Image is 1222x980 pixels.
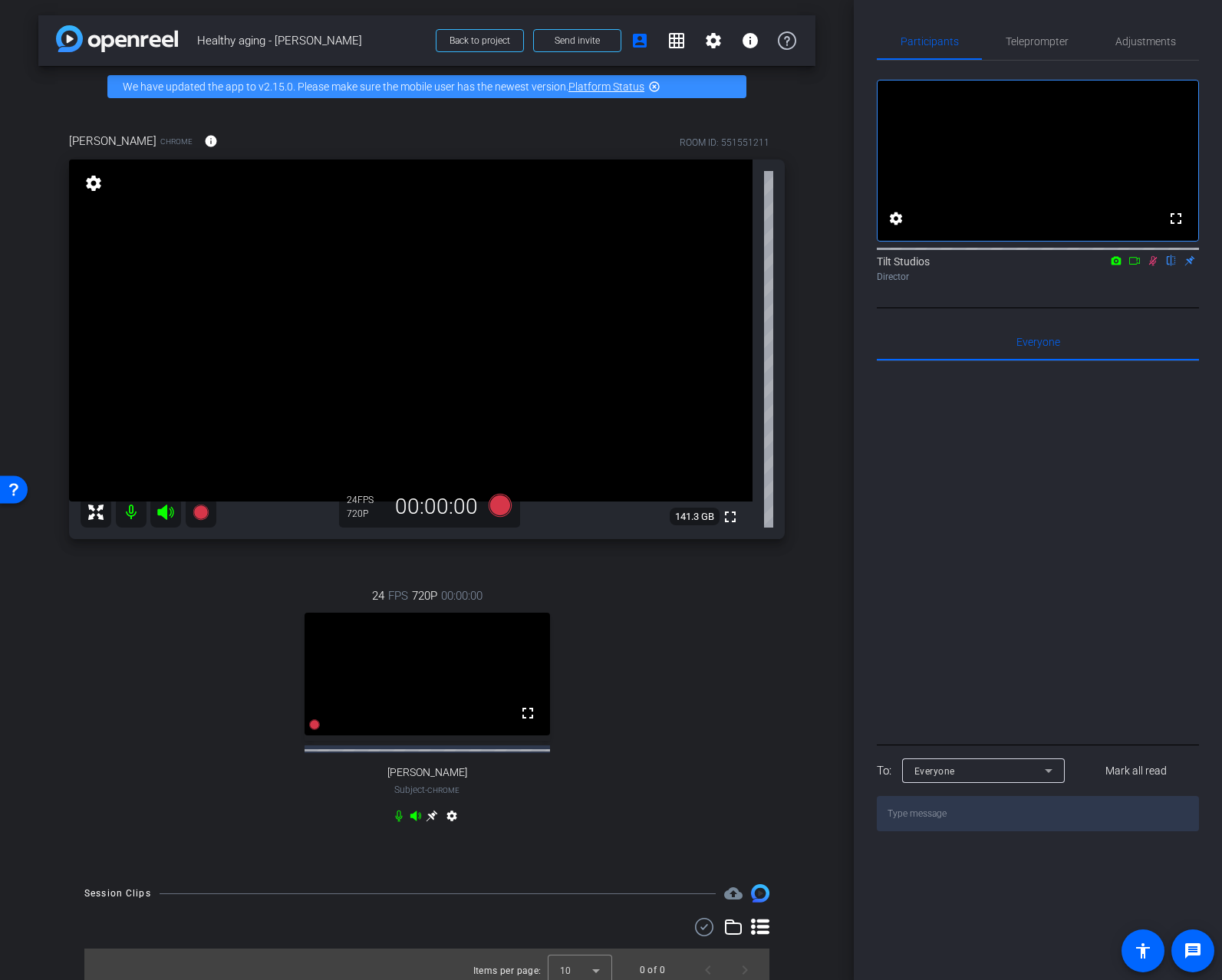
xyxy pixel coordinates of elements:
span: 24 [372,587,384,604]
div: 0 of 0 [640,962,665,978]
span: Back to project [450,35,510,46]
button: Mark all read [1074,757,1200,784]
mat-icon: settings [887,209,905,228]
div: ROOM ID: 551551211 [680,136,769,150]
span: Teleprompter [1006,36,1069,47]
mat-icon: cloud_upload [724,884,743,903]
span: - [425,784,427,795]
span: FPS [357,495,374,505]
div: Session Clips [84,886,151,901]
span: Participants [901,36,959,47]
span: FPS [388,587,408,604]
div: Items per page: [473,963,542,978]
mat-icon: settings [443,810,461,828]
mat-icon: account_box [631,31,649,50]
span: Mark all read [1105,763,1167,779]
span: Everyone [914,766,955,777]
div: We have updated the app to v2.15.0. Please make sure the mobile user has the newest version. [107,75,746,98]
mat-icon: fullscreen [519,704,537,722]
span: Adjustments [1115,36,1176,47]
span: Subject [394,783,459,797]
mat-icon: accessibility [1134,942,1152,960]
mat-icon: settings [83,174,104,192]
span: Send invite [555,35,600,47]
div: 00:00:00 [385,494,488,520]
div: To: [877,762,891,780]
span: [PERSON_NAME] [69,133,156,150]
div: Tilt Studios [877,254,1199,284]
span: Healthy aging - [PERSON_NAME] [197,25,427,56]
mat-icon: settings [704,31,723,50]
div: Director [877,270,1199,284]
span: [PERSON_NAME] [387,766,467,779]
div: 24 [347,494,385,506]
a: Platform Status [568,81,644,93]
img: app-logo [56,25,178,52]
mat-icon: fullscreen [1167,209,1185,228]
button: Send invite [533,29,621,52]
mat-icon: info [741,31,759,50]
mat-icon: flip [1162,253,1181,267]
mat-icon: grid_on [667,31,686,50]
div: 720P [347,508,385,520]
mat-icon: highlight_off [648,81,660,93]
span: 00:00:00 [441,587,483,604]
span: Destinations for your clips [724,884,743,903]
mat-icon: message [1184,942,1202,960]
img: Session clips [751,884,769,903]
span: Chrome [160,136,193,147]
span: 720P [412,587,437,604]
mat-icon: info [204,134,218,148]
span: Everyone [1016,337,1060,347]
button: Back to project [436,29,524,52]
mat-icon: fullscreen [721,508,739,526]
span: 141.3 GB [670,508,720,526]
span: Chrome [427,786,459,794]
